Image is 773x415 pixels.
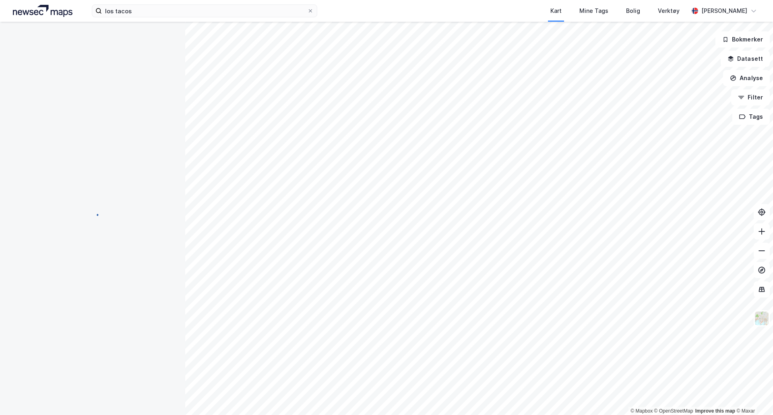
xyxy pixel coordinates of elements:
[630,408,653,414] a: Mapbox
[626,6,640,16] div: Bolig
[13,5,72,17] img: logo.a4113a55bc3d86da70a041830d287a7e.svg
[86,207,99,220] img: spinner.a6d8c91a73a9ac5275cf975e30b51cfb.svg
[102,5,307,17] input: Søk på adresse, matrikkel, gårdeiere, leietakere eller personer
[733,376,773,415] iframe: Chat Widget
[701,6,747,16] div: [PERSON_NAME]
[732,109,770,125] button: Tags
[579,6,608,16] div: Mine Tags
[550,6,562,16] div: Kart
[695,408,735,414] a: Improve this map
[733,376,773,415] div: Kontrollprogram for chat
[731,89,770,105] button: Filter
[654,408,693,414] a: OpenStreetMap
[721,51,770,67] button: Datasett
[658,6,680,16] div: Verktøy
[715,31,770,47] button: Bokmerker
[723,70,770,86] button: Analyse
[754,311,769,326] img: Z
